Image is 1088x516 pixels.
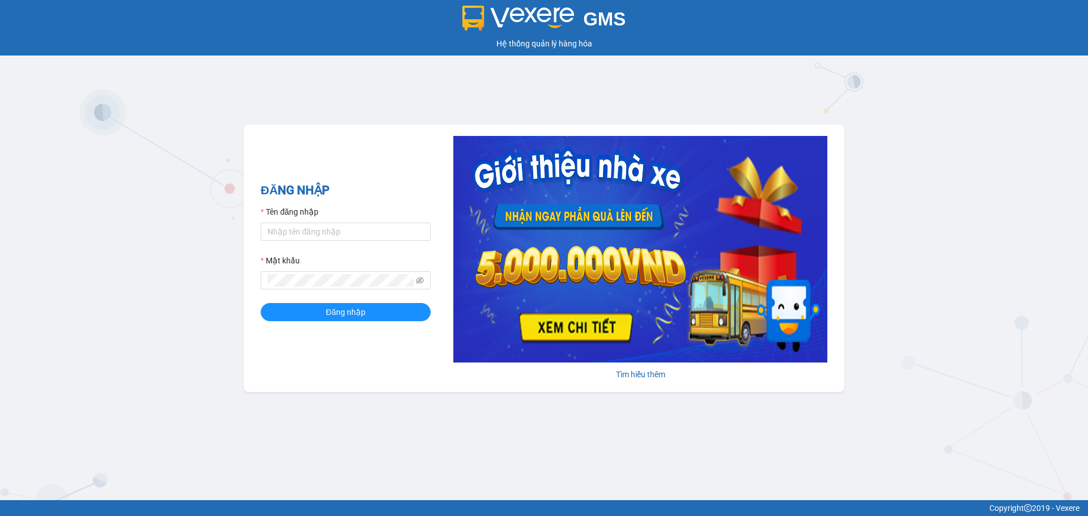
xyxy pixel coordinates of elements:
h2: ĐĂNG NHẬP [261,181,431,200]
label: Mật khẩu [261,254,300,267]
input: Tên đăng nhập [261,223,431,241]
div: Copyright 2019 - Vexere [8,502,1079,514]
img: logo 2 [462,6,575,31]
a: GMS [462,17,626,26]
span: copyright [1024,504,1032,512]
span: eye-invisible [416,276,424,284]
span: GMS [583,8,626,29]
img: banner-0 [453,136,827,363]
label: Tên đăng nhập [261,206,318,218]
input: Mật khẩu [267,274,414,287]
span: Đăng nhập [326,306,365,318]
button: Đăng nhập [261,303,431,321]
div: Hệ thống quản lý hàng hóa [3,37,1085,50]
div: Tìm hiểu thêm [453,368,827,381]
